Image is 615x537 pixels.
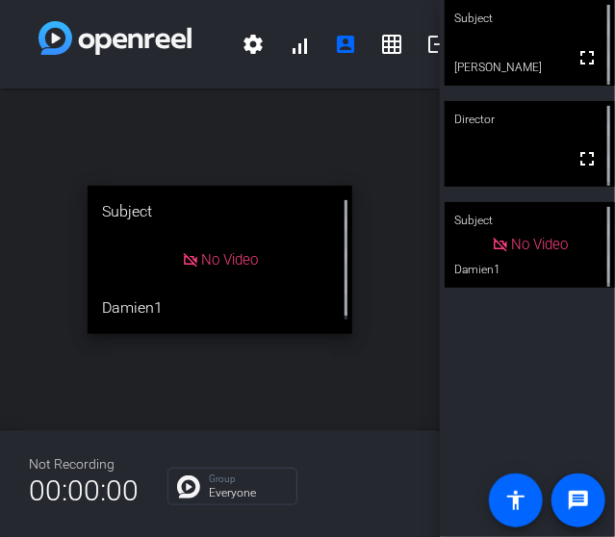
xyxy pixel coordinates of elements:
[426,33,449,56] mat-icon: logout
[38,21,192,55] img: white-gradient.svg
[445,202,615,239] div: Subject
[276,21,322,67] button: signal_cellular_alt
[512,236,569,253] span: No Video
[504,489,527,512] mat-icon: accessibility
[242,33,265,56] mat-icon: settings
[576,46,599,69] mat-icon: fullscreen
[192,21,230,67] span: Podcast recording session - [PERSON_NAME]
[29,467,139,514] span: 00:00:00
[209,474,287,484] p: Group
[445,101,615,138] div: Director
[567,489,590,512] mat-icon: message
[29,454,139,474] div: Not Recording
[209,487,287,499] p: Everyone
[334,33,357,56] mat-icon: account_box
[177,475,200,499] img: Chat Icon
[380,33,403,56] mat-icon: grid_on
[202,251,259,268] span: No Video
[576,147,599,170] mat-icon: fullscreen
[88,186,351,238] div: Subject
